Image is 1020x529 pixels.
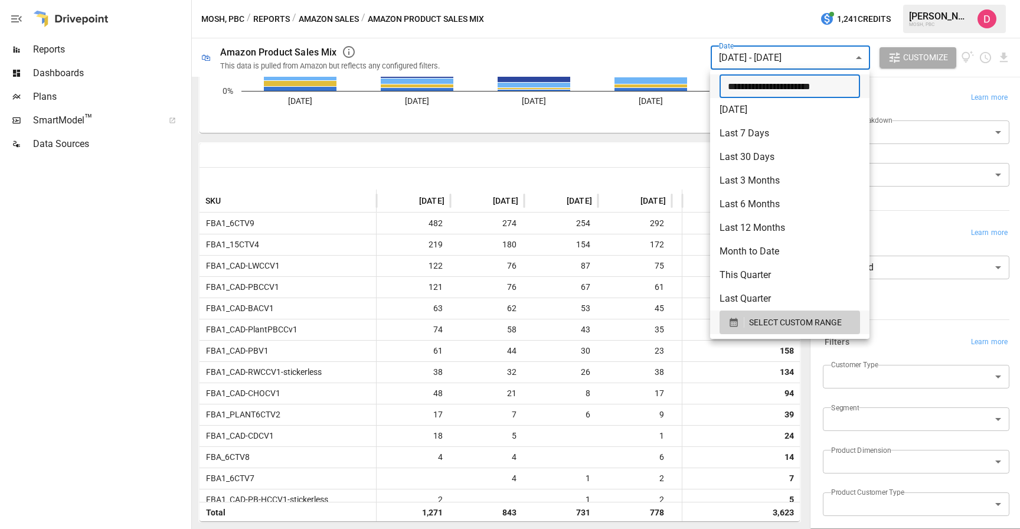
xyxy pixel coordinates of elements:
li: Last 6 Months [710,192,869,216]
li: Last 12 Months [710,216,869,240]
li: This Quarter [710,263,869,287]
button: SELECT CUSTOM RANGE [720,311,860,334]
span: SELECT CUSTOM RANGE [749,315,842,330]
li: Last 30 Days [710,145,869,169]
li: Month to Date [710,240,869,263]
li: [DATE] [710,98,869,122]
li: Last 7 Days [710,122,869,145]
li: Last Quarter [710,287,869,311]
li: Last 3 Months [710,169,869,192]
